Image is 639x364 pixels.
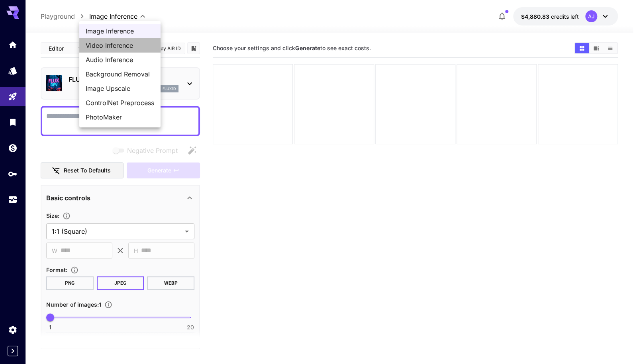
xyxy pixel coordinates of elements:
[86,84,154,93] span: Image Upscale
[86,112,154,122] span: PhotoMaker
[86,55,154,65] span: Audio Inference
[86,41,154,50] span: Video Inference
[86,26,154,36] span: Image Inference
[86,69,154,79] span: Background Removal
[86,98,154,108] span: ControlNet Preprocess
